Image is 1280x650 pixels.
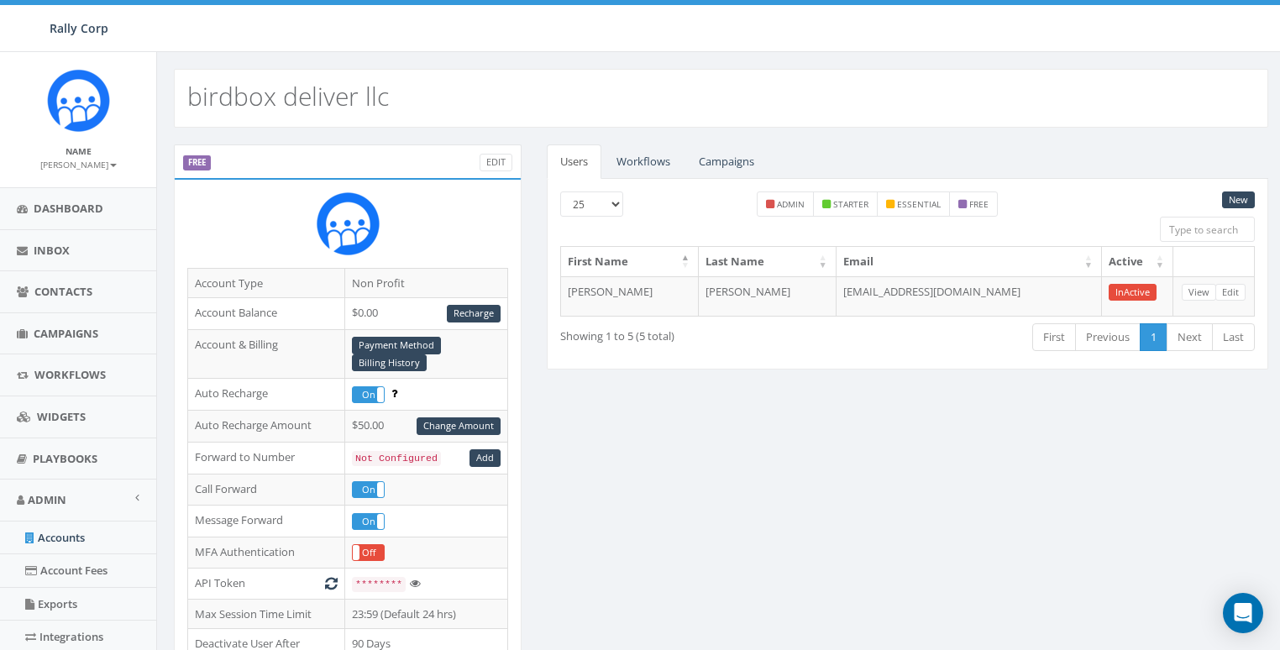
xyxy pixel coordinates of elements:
td: $0.00 [344,298,507,330]
a: Workflows [603,144,684,179]
td: 23:59 (Default 24 hrs) [344,599,507,629]
div: Showing 1 to 5 (5 total) [560,322,835,344]
a: Add [470,449,501,467]
td: Account Balance [188,298,345,330]
th: Email: activate to sort column ascending [837,247,1102,276]
a: Edit [1215,284,1246,301]
th: Active: activate to sort column ascending [1102,247,1173,276]
a: Users [547,144,601,179]
span: Contacts [34,284,92,299]
label: On [353,514,384,529]
a: Last [1212,323,1255,351]
a: Next [1167,323,1213,351]
td: Forward to Number [188,442,345,474]
code: Not Configured [352,451,441,466]
a: 1 [1140,323,1167,351]
td: $50.00 [344,410,507,442]
small: Name [66,145,92,157]
i: Generate New Token [325,578,338,589]
div: OnOff [352,386,385,403]
a: Recharge [447,305,501,322]
a: Campaigns [685,144,768,179]
td: API Token [188,569,345,600]
a: Billing History [352,354,427,372]
small: starter [833,198,868,210]
a: [PERSON_NAME] [40,156,117,171]
span: Workflows [34,367,106,382]
div: Open Intercom Messenger [1223,593,1263,633]
td: Message Forward [188,506,345,537]
a: New [1222,191,1255,209]
img: Icon_1.png [47,69,110,132]
div: OnOff [352,513,385,530]
th: Last Name: activate to sort column ascending [699,247,837,276]
a: Previous [1075,323,1141,351]
span: Widgets [37,409,86,424]
a: First [1032,323,1076,351]
td: [PERSON_NAME] [699,276,837,317]
td: [PERSON_NAME] [561,276,699,317]
span: Playbooks [33,451,97,466]
img: Rally_Corp_Icon.png [317,192,380,255]
small: essential [897,198,941,210]
span: Rally Corp [50,20,108,36]
a: View [1182,284,1216,301]
label: On [353,387,384,402]
td: Auto Recharge Amount [188,410,345,442]
div: OnOff [352,544,385,561]
input: Type to search [1160,217,1255,242]
a: Payment Method [352,337,441,354]
td: Non Profit [344,268,507,298]
td: Max Session Time Limit [188,599,345,629]
td: MFA Authentication [188,537,345,569]
td: Account Type [188,268,345,298]
a: InActive [1109,284,1157,301]
span: Admin [28,492,66,507]
th: First Name: activate to sort column descending [561,247,699,276]
small: free [969,198,989,210]
h2: birdbox deliver llc [187,82,389,110]
span: Inbox [34,243,70,258]
td: Auto Recharge [188,379,345,411]
div: OnOff [352,481,385,498]
span: Enable to prevent campaign failure. [391,385,397,401]
label: FREE [183,155,211,170]
a: Edit [480,154,512,171]
td: Account & Billing [188,329,345,379]
td: [EMAIL_ADDRESS][DOMAIN_NAME] [837,276,1102,317]
small: admin [777,198,805,210]
label: On [353,482,384,497]
span: Campaigns [34,326,98,341]
a: Change Amount [417,417,501,435]
label: Off [353,545,384,560]
small: [PERSON_NAME] [40,159,117,170]
span: Dashboard [34,201,103,216]
td: Call Forward [188,474,345,506]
